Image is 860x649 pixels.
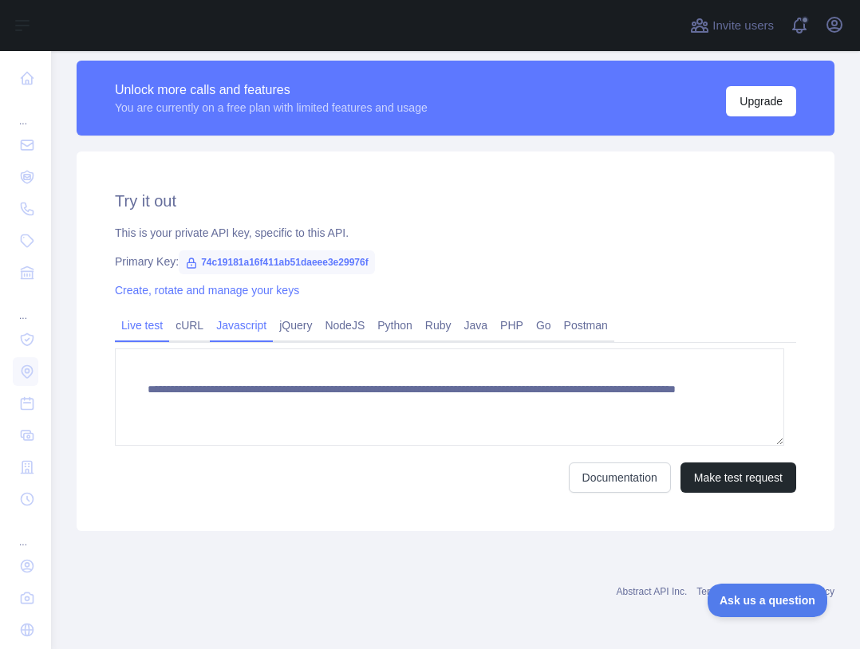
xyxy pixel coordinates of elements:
div: You are currently on a free plan with limited features and usage [115,100,428,116]
h2: Try it out [115,190,796,212]
a: Javascript [210,313,273,338]
button: Make test request [681,462,796,493]
a: Python [371,313,419,338]
a: NodeJS [318,313,371,338]
a: Postman [558,313,614,338]
div: ... [13,96,38,128]
div: ... [13,290,38,322]
button: Upgrade [726,86,796,116]
a: Java [458,313,495,338]
a: Documentation [569,462,671,493]
a: cURL [169,313,210,338]
div: ... [13,517,38,549]
div: Primary Key: [115,254,796,269]
div: This is your private API key, specific to this API. [115,225,796,241]
div: Unlock more calls and features [115,81,428,100]
a: PHP [494,313,530,338]
a: Terms of service [696,586,766,597]
a: jQuery [273,313,318,338]
span: Invite users [712,17,774,35]
a: Abstract API Inc. [617,586,688,597]
iframe: Toggle Customer Support [708,584,828,617]
span: 74c19181a16f411ab51daeee3e29976f [179,250,375,274]
button: Invite users [687,13,777,38]
a: Go [530,313,558,338]
a: Ruby [419,313,458,338]
a: Create, rotate and manage your keys [115,284,299,297]
a: Live test [115,313,169,338]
